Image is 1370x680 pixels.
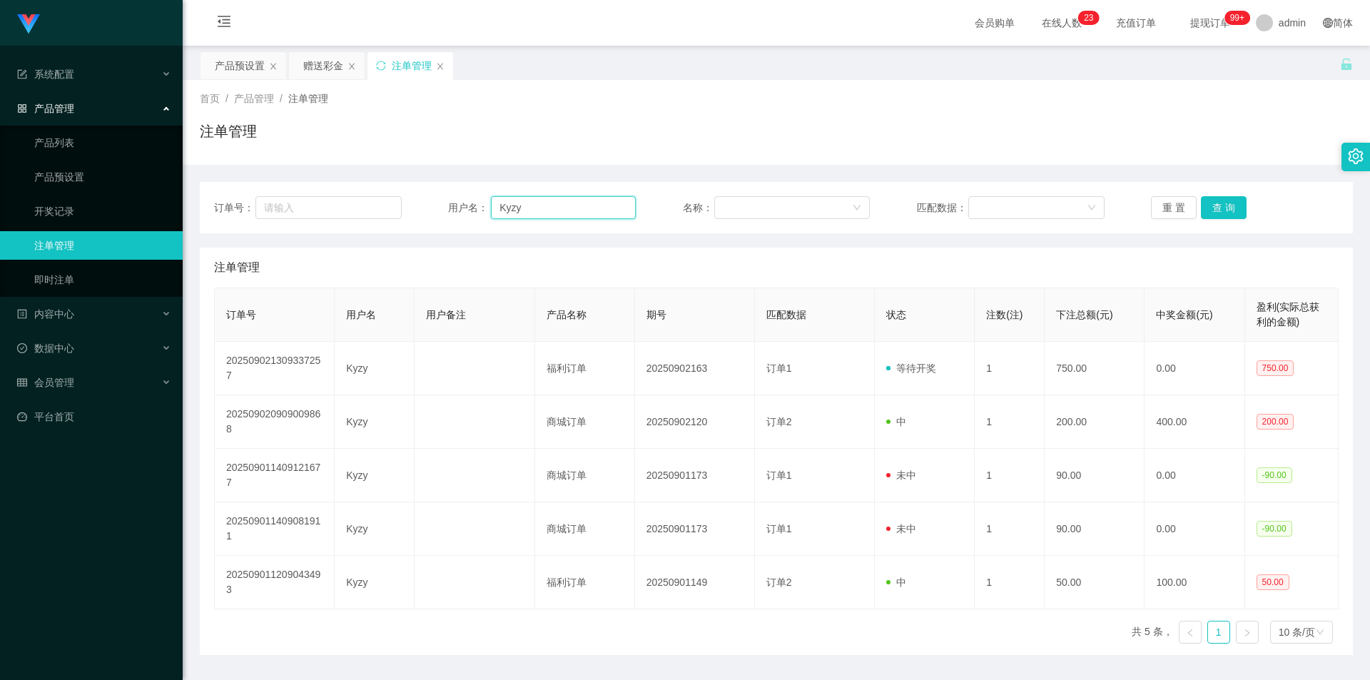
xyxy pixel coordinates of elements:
td: 0.00 [1145,342,1244,395]
span: 匹配数据 [766,309,806,320]
span: 中奖金额(元) [1156,309,1212,320]
span: 订单2 [766,577,792,588]
i: 图标: close [436,62,445,71]
td: Kyzy [335,449,415,502]
td: 0.00 [1145,502,1244,556]
i: 图标: profile [17,309,27,319]
span: 等待开奖 [886,362,936,374]
p: 3 [1089,11,1094,25]
div: 10 条/页 [1279,621,1315,643]
i: 图标: right [1243,629,1252,637]
td: 400.00 [1145,395,1244,449]
span: 200.00 [1257,414,1294,430]
span: 产品名称 [547,309,587,320]
td: 20250902163 [635,342,755,395]
td: 商城订单 [535,395,635,449]
span: 50.00 [1257,574,1289,590]
p: 2 [1084,11,1089,25]
span: 下注总额(元) [1056,309,1112,320]
button: 重 置 [1151,196,1197,219]
h1: 注单管理 [200,121,257,142]
span: 匹配数据： [917,201,968,215]
span: 内容中心 [17,308,74,320]
li: 1 [1207,621,1230,644]
td: 202509011209043493 [215,556,335,609]
span: 数据中心 [17,342,74,354]
span: 注数(注) [986,309,1023,320]
td: 202509011409121677 [215,449,335,502]
span: 用户备注 [426,309,466,320]
a: 1 [1208,621,1229,643]
span: 首页 [200,93,220,104]
span: 订单1 [766,362,792,374]
a: 即时注单 [34,265,171,294]
span: 产品管理 [17,103,74,114]
span: 状态 [886,309,906,320]
td: 0.00 [1145,449,1244,502]
i: 图标: global [1323,18,1333,28]
td: 1 [975,342,1045,395]
div: 注单管理 [392,52,432,79]
a: 产品列表 [34,128,171,157]
span: 充值订单 [1109,18,1163,28]
i: 图标: unlock [1340,58,1353,71]
span: 用户名： [448,201,491,215]
td: 福利订单 [535,342,635,395]
li: 共 5 条， [1132,621,1173,644]
td: 20250901149 [635,556,755,609]
a: 产品预设置 [34,163,171,191]
div: 赠送彩金 [303,52,343,79]
span: 盈利(实际总获利的金额) [1257,301,1320,328]
li: 上一页 [1179,621,1202,644]
span: 订单1 [766,523,792,534]
i: 图标: sync [376,61,386,71]
span: -90.00 [1257,467,1292,483]
span: 订单2 [766,416,792,427]
td: Kyzy [335,395,415,449]
img: logo.9652507e.png [17,14,40,34]
sup: 1055 [1224,11,1250,25]
i: 图标: down [1087,203,1096,213]
td: 1 [975,556,1045,609]
span: 注单管理 [288,93,328,104]
td: Kyzy [335,556,415,609]
i: 图标: check-circle-o [17,343,27,353]
span: 未中 [886,523,916,534]
td: Kyzy [335,342,415,395]
td: 20250901173 [635,449,755,502]
a: 开奖记录 [34,197,171,225]
i: 图标: down [1316,628,1324,638]
span: 750.00 [1257,360,1294,376]
span: 在线人数 [1035,18,1089,28]
span: 订单号 [226,309,256,320]
td: 1 [975,449,1045,502]
span: 未中 [886,470,916,481]
span: 名称： [683,201,714,215]
td: 商城订单 [535,502,635,556]
i: 图标: left [1186,629,1194,637]
span: 系统配置 [17,68,74,80]
i: 图标: appstore-o [17,103,27,113]
i: 图标: menu-fold [200,1,248,46]
span: 产品管理 [234,93,274,104]
a: 注单管理 [34,231,171,260]
span: 会员管理 [17,377,74,388]
input: 请输入 [491,196,636,219]
sup: 23 [1078,11,1099,25]
td: 20250901173 [635,502,755,556]
i: 图标: down [853,203,861,213]
input: 请输入 [255,196,401,219]
i: 图标: table [17,377,27,387]
td: 福利订单 [535,556,635,609]
span: 中 [886,577,906,588]
td: 750.00 [1045,342,1145,395]
i: 图标: form [17,69,27,79]
td: 90.00 [1045,502,1145,556]
td: 100.00 [1145,556,1244,609]
td: 20250902120 [635,395,755,449]
td: 202509021309337257 [215,342,335,395]
span: / [225,93,228,104]
td: 50.00 [1045,556,1145,609]
li: 下一页 [1236,621,1259,644]
td: 202509011409081911 [215,502,335,556]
